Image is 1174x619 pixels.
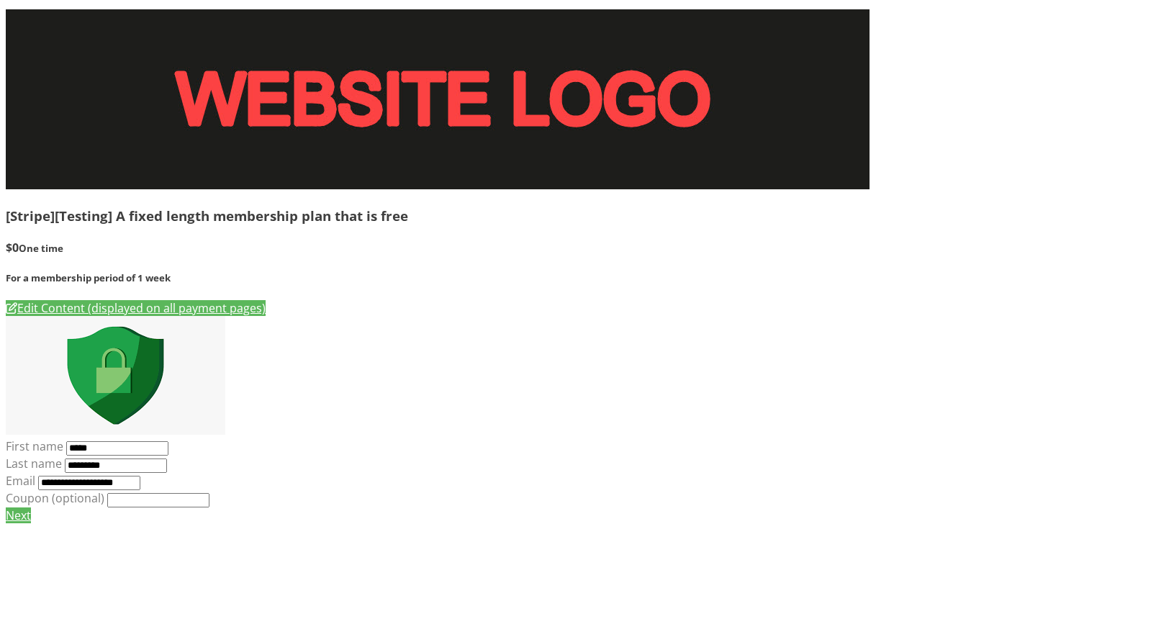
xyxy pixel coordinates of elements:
label: Last name [6,456,62,471]
h3: [Stripe][Testing] A fixed length membership plan that is free [6,207,1168,225]
img: 518b7c88-6960-4eef-aa1a-e6210a58f5d3.png [6,316,225,435]
label: First name [6,438,63,454]
a: Next [6,507,31,523]
label: Email [6,473,35,489]
a: Edit Content (displayed on all payment pages) [6,300,266,316]
small: One time [19,242,63,255]
span: $0 [6,240,63,256]
img: WEBSITE-LOGO.jpg [6,9,870,189]
label: Coupon (optional) [6,490,104,506]
h5: For a membership period of 1 week [6,271,1168,284]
